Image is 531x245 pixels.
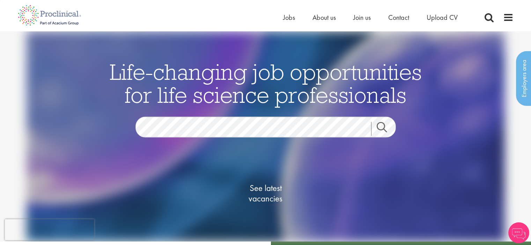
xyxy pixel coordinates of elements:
a: About us [312,13,336,22]
iframe: reCAPTCHA [5,219,94,240]
img: Chatbot [508,222,529,243]
a: Jobs [283,13,295,22]
span: See latest vacancies [231,183,301,204]
a: Job search submit button [371,122,401,136]
span: Life-changing job opportunities for life science professionals [110,58,422,108]
a: Upload CV [427,13,458,22]
a: Contact [388,13,409,22]
a: Join us [353,13,371,22]
a: See latestvacancies [231,155,301,231]
img: candidate home [26,31,504,242]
